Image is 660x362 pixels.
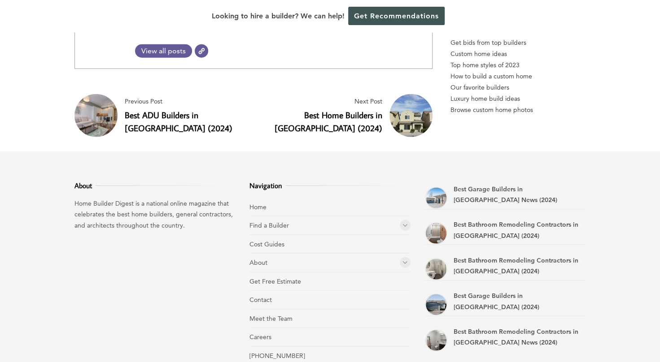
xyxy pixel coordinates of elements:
a: Find a Builder [249,221,289,229]
a: Best ADU Builders in [GEOGRAPHIC_DATA] (2024) [125,109,232,134]
span: Next Post [257,96,382,107]
a: Browse custom home photos [450,104,586,116]
a: Best Bathroom Remodeling Contractors in [GEOGRAPHIC_DATA] (2024) [454,220,578,240]
a: Best Bathroom Remodeling Contractors in Newport News (2024) [425,329,447,352]
a: Luxury home build ideas [450,93,586,104]
h3: About [74,180,236,191]
h3: Navigation [249,180,411,191]
a: Home [249,203,267,211]
a: Top home styles of 2023 [450,60,586,71]
a: Best Garage Builders in [GEOGRAPHIC_DATA] (2024) [454,292,539,311]
a: How to build a custom home [450,71,586,82]
a: Custom home ideas [450,48,586,60]
a: Website [195,44,208,58]
span: View all posts [135,47,192,55]
a: Best Bathroom Remodeling Contractors in [GEOGRAPHIC_DATA] (2024) [454,256,578,276]
p: Home Builder Digest is a national online magazine that celebrates the best home builders, general... [74,198,236,231]
a: [PHONE_NUMBER] [249,352,305,360]
a: About [249,259,267,267]
p: Get bids from top builders [450,37,586,48]
a: Best Bathroom Remodeling Contractors in Portsmouth (2024) [425,222,447,245]
a: Best Garage Builders in Newport News (2024) [425,187,447,209]
a: Best Bathroom Remodeling Contractors in [GEOGRAPHIC_DATA] News (2024) [454,328,578,347]
a: Get Free Estimate [249,277,301,285]
a: Best Garage Builders in [GEOGRAPHIC_DATA] News (2024) [454,185,557,204]
a: Best Garage Builders in Norfolk (2024) [425,293,447,316]
a: View all posts [135,44,192,58]
a: Our favorite builders [450,82,586,93]
a: Best Home Builders in [GEOGRAPHIC_DATA] (2024) [275,109,382,134]
a: Get Recommendations [348,7,445,25]
a: Best Bathroom Remodeling Contractors in Hampton (2024) [425,258,447,280]
a: Contact [249,296,272,304]
span: Previous Post [125,96,250,107]
a: Cost Guides [249,240,284,248]
a: Careers [249,333,271,341]
a: Meet the Team [249,315,293,323]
